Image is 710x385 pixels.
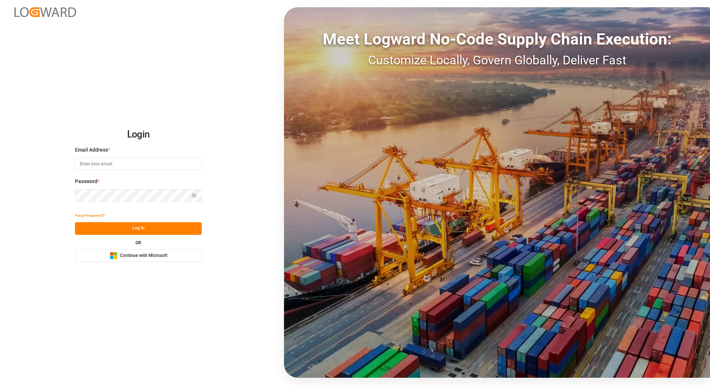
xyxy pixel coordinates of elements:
span: Email Address [75,146,108,154]
span: Password [75,178,97,185]
h2: Login [75,123,202,146]
div: Meet Logward No-Code Supply Chain Execution: [284,27,710,51]
button: Log In [75,222,202,235]
div: Customize Locally, Govern Globally, Deliver Fast [284,51,710,69]
small: OR [135,241,141,245]
button: Continue with Microsoft [75,249,202,262]
button: Forgot Password? [75,210,105,222]
span: Continue with Microsoft [120,253,167,259]
img: Logward_new_orange.png [14,7,76,17]
input: Enter your email [75,157,202,170]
